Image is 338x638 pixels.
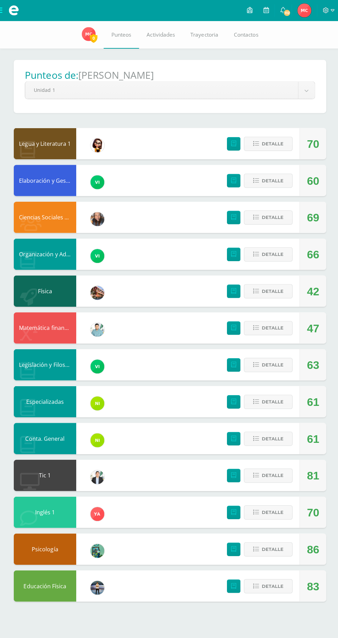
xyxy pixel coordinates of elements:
button: Detalle [242,172,291,187]
div: Legislación y Filosofía Empresarial [14,347,76,378]
span: Detalle [260,503,282,515]
span: Unidad 1 [34,81,288,97]
a: Contactos [225,21,265,48]
img: ca60df5ae60ada09d1f93a1da4ab2e41.png [90,430,104,444]
span: 112 [281,9,289,17]
span: Detalle [260,429,282,442]
button: Detalle [242,282,291,296]
div: 83 [305,567,317,598]
span: 0 [89,34,97,42]
img: 69f303fc39f837cd9983a5abc81b3825.png [296,3,309,17]
div: Matemática financiera [14,310,76,341]
img: 8286b9a544571e995a349c15127c7be6.png [90,211,104,225]
div: Legua y Literatura 1 [14,127,76,158]
span: Trayectoria [189,31,217,38]
img: 69f303fc39f837cd9983a5abc81b3825.png [81,27,95,41]
a: Punteos [103,21,138,48]
div: 81 [305,457,317,488]
a: Unidad 1 [25,81,313,98]
div: 47 [305,311,317,342]
span: Detalle [260,173,282,186]
button: Detalle [242,319,291,333]
div: Psicología [14,530,76,561]
div: Inglés 1 [14,493,76,524]
button: Detalle [242,539,291,553]
div: Ciencias Sociales y Formación Ciudadana [14,200,76,231]
img: 3bbeeb896b161c296f86561e735fa0fc.png [90,321,104,334]
h1: Punteos de: [25,68,78,81]
div: 86 [305,530,317,561]
div: Tic 1 [14,457,76,488]
img: 0a4f8d2552c82aaa76f7aefb013bc2ce.png [90,284,104,298]
h1: [PERSON_NAME] [78,68,153,81]
img: ca60df5ae60ada09d1f93a1da4ab2e41.png [90,394,104,408]
img: cddb2fafc80e4a6e526b97ae3eca20ef.png [90,137,104,151]
img: a241c2b06c5b4daf9dd7cbc5f490cd0f.png [90,357,104,371]
div: 60 [305,164,317,195]
button: Detalle [242,502,291,516]
span: Detalle [260,466,282,479]
div: Elaboración y Gestión de Proyectos [14,164,76,195]
div: 63 [305,347,317,378]
button: Detalle [242,246,291,260]
button: Detalle [242,355,291,370]
button: Detalle [242,465,291,479]
div: 70 [305,127,317,159]
span: Punteos [111,31,130,38]
span: Detalle [260,136,282,149]
img: b3df963adb6106740b98dae55d89aff1.png [90,540,104,554]
span: Actividades [146,31,174,38]
button: Detalle [242,209,291,223]
img: a241c2b06c5b4daf9dd7cbc5f490cd0f.png [90,174,104,188]
div: Educación Física [14,566,76,598]
span: Detalle [260,283,282,296]
div: 61 [305,384,317,415]
span: Detalle [260,539,282,552]
div: Especializadas [14,383,76,415]
img: a241c2b06c5b4daf9dd7cbc5f490cd0f.png [90,247,104,261]
div: 70 [305,494,317,525]
img: 90ee13623fa7c5dbc2270dab131931b4.png [90,504,104,517]
div: 66 [305,237,317,268]
a: Trayectoria [182,21,225,48]
span: Detalle [260,576,282,589]
div: 61 [305,420,317,451]
img: aa2172f3e2372f881a61fb647ea0edf1.png [90,467,104,481]
button: Detalle [242,575,291,589]
img: bde165c00b944de6c05dcae7d51e2fcc.png [90,577,104,591]
span: Detalle [260,246,282,259]
span: Detalle [260,393,282,406]
div: Organización y Admon. [14,237,76,268]
span: Contactos [232,31,257,38]
span: Detalle [260,320,282,332]
span: Detalle [260,356,282,369]
button: Detalle [242,392,291,406]
div: 42 [305,274,317,305]
div: 69 [305,201,317,232]
button: Detalle [242,136,291,150]
div: Conta. General [14,420,76,451]
button: Detalle [242,429,291,443]
span: Detalle [260,210,282,222]
a: Actividades [138,21,182,48]
div: Física [14,274,76,305]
